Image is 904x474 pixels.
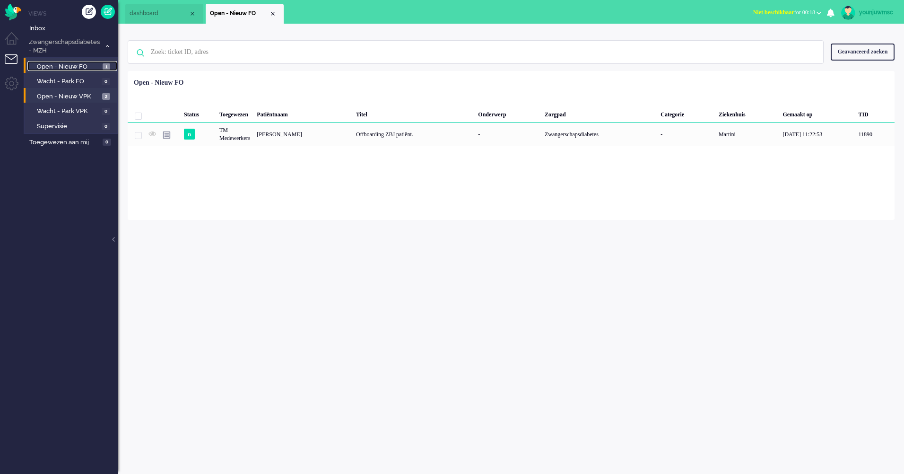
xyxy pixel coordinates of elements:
[184,129,195,140] span: n
[855,104,895,123] div: TID
[269,10,277,18] div: Close tab
[29,138,100,147] span: Toegewezen aan mij
[5,4,21,20] img: flow_omnibird.svg
[253,104,353,123] div: Patiëntnaam
[27,121,117,131] a: Supervisie 0
[859,8,895,17] div: younjuwmsc
[37,77,99,86] span: Wacht - Park FO
[102,78,110,85] span: 0
[657,123,715,146] div: -
[475,104,541,123] div: Onderwerp
[715,104,780,123] div: Ziekenhuis
[27,76,117,86] a: Wacht - Park FO 0
[5,6,21,13] a: Omnidesk
[657,104,715,123] div: Categorie
[130,9,189,18] span: dashboard
[103,63,110,70] span: 1
[82,5,96,19] div: Creëer ticket
[181,104,216,123] div: Status
[5,77,26,98] li: Admin menu
[779,123,855,146] div: [DATE] 11:22:53
[210,9,269,18] span: Open - Nieuw FO
[5,54,26,76] li: Tickets menu
[125,4,203,24] li: Dashboard
[37,122,99,131] span: Supervisie
[27,137,118,147] a: Toegewezen aan mij 0
[163,131,171,139] img: ic_note_grey.svg
[102,123,110,130] span: 0
[748,3,827,24] li: Niet beschikbaarfor 00:18
[128,41,153,65] img: ic-search-icon.svg
[541,104,657,123] div: Zorgpad
[855,123,895,146] div: 11890
[27,105,117,116] a: Wacht - Park VPK 0
[134,78,183,88] div: Open - Nieuw FO
[27,38,101,55] span: Zwangerschapsdiabetes - MZH
[27,91,117,101] a: Open - Nieuw VPK 2
[28,9,118,18] li: Views
[101,5,115,19] a: Quick Ticket
[541,123,657,146] div: Zwangerschapsdiabetes
[753,9,815,16] span: for 00:18
[5,32,26,53] li: Dashboard menu
[189,10,196,18] div: Close tab
[37,92,100,101] span: Open - Nieuw VPK
[353,123,475,146] div: Offboarding ZBJ patiënt.
[29,24,118,33] span: Inbox
[206,4,284,24] li: View
[102,108,110,115] span: 0
[841,6,855,20] img: avatar
[753,9,794,16] span: Niet beschikbaar
[779,104,855,123] div: Gemaakt op
[839,6,895,20] a: younjuwmsc
[353,104,475,123] div: Titel
[27,23,118,33] a: Inbox
[27,61,117,71] a: Open - Nieuw FO 1
[37,107,99,116] span: Wacht - Park VPK
[715,123,780,146] div: Martini
[103,139,111,146] span: 0
[216,104,253,123] div: Toegewezen
[253,123,353,146] div: [PERSON_NAME]
[831,44,895,60] div: Geavanceerd zoeken
[128,123,895,146] div: 11890
[748,6,827,19] button: Niet beschikbaarfor 00:18
[216,123,253,146] div: TM Medewerkers
[475,123,541,146] div: -
[102,93,110,100] span: 2
[37,62,100,71] span: Open - Nieuw FO
[144,41,810,63] input: Zoek: ticket ID, adres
